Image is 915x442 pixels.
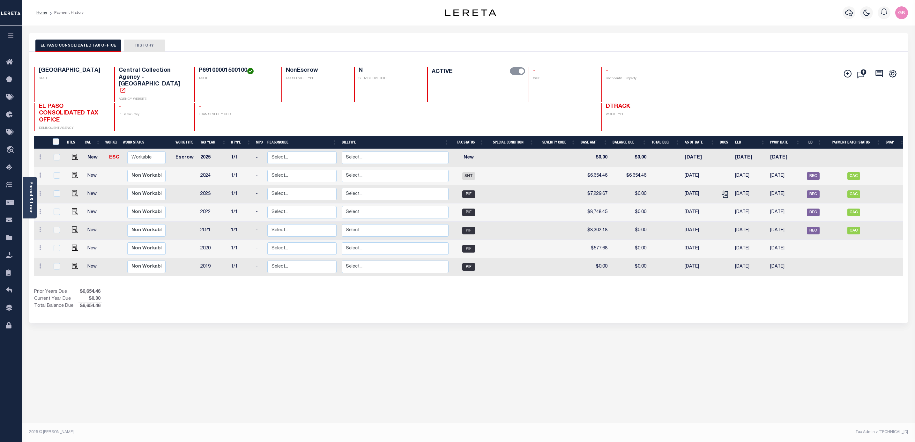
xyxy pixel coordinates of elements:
td: Current Year Due [34,296,78,303]
td: [DATE] [768,258,803,276]
td: $0.00 [578,258,610,276]
span: - [606,68,608,73]
a: CAC [847,174,860,178]
td: [DATE] [733,240,768,258]
a: REC [807,228,820,233]
td: [DATE] [682,149,717,167]
p: AGENCY WEBSITE [119,97,187,102]
td: [DATE] [682,203,717,222]
td: [DATE] [768,203,803,222]
td: Escrow [173,149,198,167]
p: STATE [39,76,107,81]
td: [DATE] [733,222,768,240]
td: [DATE] [768,222,803,240]
span: REC [807,209,820,216]
p: TAX SERVICE TYPE [286,76,346,81]
th: CAL: activate to sort column ascending [82,136,103,149]
h4: [GEOGRAPHIC_DATA] [39,67,107,74]
td: New [85,203,106,222]
th: Balance Due: activate to sort column ascending [610,136,649,149]
td: New [85,222,106,240]
th: DTLS [64,136,82,149]
td: [DATE] [682,240,717,258]
td: 1/1 [228,149,253,167]
a: CAC [847,228,860,233]
p: WOP [533,76,594,81]
span: REC [807,190,820,198]
td: $0.00 [610,149,649,167]
span: CAC [847,172,860,180]
span: PIF [462,263,475,271]
td: New [85,149,106,167]
th: Work Status [120,136,173,149]
td: 1/1 [228,222,253,240]
td: Prior Years Due [34,289,78,296]
label: ACTIVE [432,67,452,76]
td: $0.00 [610,203,649,222]
td: $6,654.46 [578,167,610,185]
td: $0.00 [578,149,610,167]
td: 2025 [198,149,229,167]
img: logo-dark.svg [445,9,496,16]
td: [DATE] [733,258,768,276]
td: - [253,222,265,240]
p: LOAN SEVERITY CODE [199,112,274,117]
td: $0.00 [610,258,649,276]
th: As of Date: activate to sort column ascending [682,136,717,149]
img: svg+xml;base64,PHN2ZyB4bWxucz0iaHR0cDovL3d3dy53My5vcmcvMjAwMC9zdmciIHBvaW50ZXItZXZlbnRzPSJub25lIi... [895,6,908,19]
span: PIF [462,190,475,198]
td: 1/1 [228,185,253,203]
td: $8,748.45 [578,203,610,222]
span: - [533,68,535,73]
th: Severity Code: activate to sort column ascending [536,136,578,149]
span: PIF [462,209,475,216]
h4: NonEscrow [286,67,346,74]
th: Docs [717,136,733,149]
th: &nbsp; [48,136,64,149]
th: PWOP Date: activate to sort column ascending [768,136,803,149]
span: - [199,104,201,109]
td: 1/1 [228,203,253,222]
td: - [253,149,265,167]
td: 2024 [198,167,229,185]
td: New [85,167,106,185]
span: CAC [847,227,860,234]
td: - [253,258,265,276]
a: REC [807,210,820,215]
th: LD: activate to sort column ascending [802,136,824,149]
th: Tax Status: activate to sort column ascending [451,136,486,149]
td: 2023 [198,185,229,203]
p: In Bankruptcy [119,112,187,117]
td: 2020 [198,240,229,258]
td: New [85,240,106,258]
td: $0.00 [610,222,649,240]
th: BillType: activate to sort column ascending [339,136,451,149]
td: [DATE] [768,185,803,203]
th: Payment Batch Status: activate to sort column ascending [824,136,883,149]
th: ELD: activate to sort column ascending [733,136,768,149]
th: ReasonCode: activate to sort column ascending [265,136,339,149]
td: 2021 [198,222,229,240]
td: Total Balance Due [34,303,78,310]
th: &nbsp;&nbsp;&nbsp;&nbsp;&nbsp;&nbsp;&nbsp;&nbsp;&nbsp;&nbsp; [34,136,49,149]
span: $6,654.46 [78,289,102,296]
a: ESC [109,155,119,160]
span: CAC [847,209,860,216]
h4: Central Collection Agency - [GEOGRAPHIC_DATA] [119,67,187,95]
td: [DATE] [682,185,717,203]
i: travel_explore [6,146,16,154]
button: EL PASO CONSOLIDATED TAX OFFICE [35,40,121,52]
a: REC [807,174,820,178]
th: Tax Year: activate to sort column ascending [198,136,229,149]
h4: P69100001500100 [199,67,274,74]
span: $6,654.46 [78,303,102,310]
th: Total DLQ: activate to sort column ascending [649,136,682,149]
td: New [451,149,486,167]
td: [DATE] [733,203,768,222]
td: [DATE] [768,149,803,167]
td: 2022 [198,203,229,222]
td: $0.00 [610,185,649,203]
span: CAC [847,190,860,198]
span: PIF [462,245,475,253]
th: Base Amt: activate to sort column ascending [578,136,610,149]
